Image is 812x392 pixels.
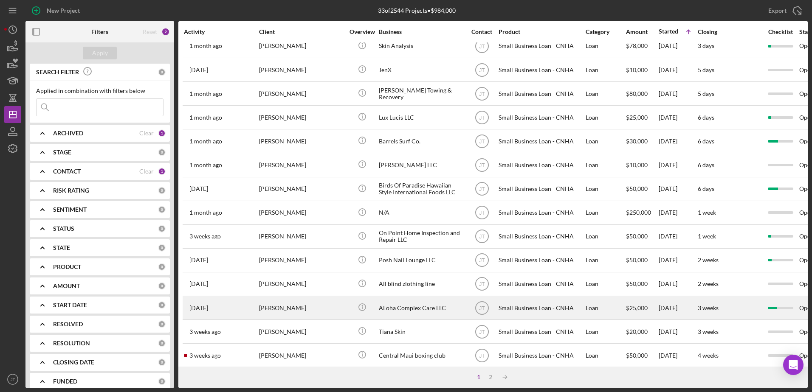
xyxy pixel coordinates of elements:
div: [PERSON_NAME] [259,130,344,152]
div: [PERSON_NAME] [259,249,344,272]
text: JT [479,305,485,311]
div: Business [379,28,464,35]
div: N/A [379,202,464,224]
div: [DATE] [659,35,697,57]
b: RISK RATING [53,187,89,194]
b: STATUS [53,225,74,232]
text: JT [11,377,15,382]
time: 2025-07-28 08:07 [189,257,208,263]
div: Apply [92,47,108,59]
div: 0 [158,320,166,328]
time: 1 week [698,209,716,216]
div: [PERSON_NAME] [259,106,344,129]
div: [PERSON_NAME] [259,59,344,81]
div: 1 [473,374,485,381]
div: $50,000 [626,178,658,200]
div: 0 [158,282,166,290]
div: $10,000 [626,59,658,81]
div: Applied in combination with filters below [36,87,164,94]
time: 4 weeks [698,352,719,359]
div: [PERSON_NAME] [259,82,344,105]
div: Small Business Loan - CNHA [499,344,584,367]
time: 1 week [698,232,716,240]
div: $50,000 [626,225,658,248]
time: 6 days [698,161,714,168]
time: 2025-08-19 03:00 [189,67,208,73]
b: RESOLVED [53,321,83,328]
div: Clear [139,168,154,175]
div: Lux Lucis LLC [379,106,464,129]
div: $250,000 [626,202,658,224]
time: 3 weeks [698,304,719,311]
b: START DATE [53,302,87,308]
div: All blind zlothing line [379,273,464,295]
div: ALoha Complex Care LLC [379,297,464,319]
div: Posh Nail Lounge LLC [379,249,464,272]
div: Loan [586,225,625,248]
div: [PERSON_NAME] [259,320,344,343]
time: 2 weeks [698,280,719,287]
div: [PERSON_NAME] [259,344,344,367]
time: 6 days [698,137,714,145]
text: JT [479,234,485,240]
div: Small Business Loan - CNHA [499,154,584,176]
b: ARCHIVED [53,130,83,137]
div: Loan [586,154,625,176]
b: CONTACT [53,168,81,175]
div: [PERSON_NAME] [259,297,344,319]
time: 2 weeks [698,256,719,263]
div: Loan [586,178,625,200]
div: Client [259,28,344,35]
div: $50,000 [626,273,658,295]
div: Loan [586,297,625,319]
div: Small Business Loan - CNHA [499,273,584,295]
time: 6 days [698,114,714,121]
time: 2025-08-05 07:45 [189,352,221,359]
time: 2025-08-06 23:28 [189,233,221,240]
button: Apply [83,47,117,59]
div: Export [768,2,787,19]
div: [PERSON_NAME] [259,202,344,224]
div: Small Business Loan - CNHA [499,202,584,224]
div: 0 [158,358,166,366]
div: $78,000 [626,35,658,57]
div: 0 [158,225,166,232]
b: SENTIMENT [53,206,87,213]
div: 33 of 2544 Projects • $984,000 [378,7,456,14]
b: PRODUCT [53,263,81,270]
div: [DATE] [659,202,697,224]
div: $50,000 [626,344,658,367]
div: Small Business Loan - CNHA [499,59,584,81]
text: JT [479,353,485,358]
text: JT [479,281,485,287]
b: STATE [53,244,70,251]
div: 2 [485,374,496,381]
text: JT [479,329,485,335]
div: Loan [586,130,625,152]
div: Started [659,28,678,35]
div: 1 [158,168,166,175]
div: Clear [139,130,154,137]
div: Loan [586,273,625,295]
div: Birds Of Paradise Hawaiian Style International Foods LLC [379,178,464,200]
div: [PERSON_NAME] [259,273,344,295]
div: Small Business Loan - CNHA [499,106,584,129]
div: $50,000 [626,249,658,272]
div: Category [586,28,625,35]
div: Loan [586,106,625,129]
text: JT [479,210,485,216]
div: Small Business Loan - CNHA [499,225,584,248]
div: Loan [586,82,625,105]
div: 0 [158,263,166,271]
div: 0 [158,244,166,252]
div: [DATE] [659,344,697,367]
div: Barrels Surf Co. [379,130,464,152]
div: Central Maui boxing club [379,344,464,367]
div: 2 [161,28,170,36]
div: 0 [158,378,166,385]
b: FUNDED [53,378,77,385]
div: Small Business Loan - CNHA [499,130,584,152]
div: New Project [47,2,80,19]
div: [DATE] [659,297,697,319]
time: 3 days [698,42,714,49]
